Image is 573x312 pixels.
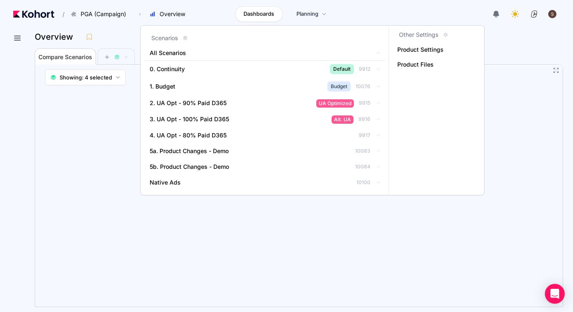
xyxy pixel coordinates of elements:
a: 0. ContinuityDefault9912 [145,61,385,77]
span: Showing: 4 selected [60,73,112,82]
a: Product Settings [392,42,480,57]
span: Native Ads [150,178,181,187]
a: 1. BudgetBudget10076 [145,78,385,95]
h3: Other Settings [399,31,438,39]
a: Dashboards [235,6,283,22]
span: 10083 [355,148,370,154]
span: 2. UA Opt - 90% Paid D365 [150,99,227,107]
span: All Scenarios [150,49,349,57]
span: Overview [160,10,185,18]
div: Open Intercom Messenger [545,284,565,304]
a: 2. UA Opt - 90% Paid D365UA Optimized9915 [145,96,385,111]
span: Budget [327,82,351,91]
a: Native Ads10100 [145,175,385,190]
a: 5a. Product Changes - Demo10083 [145,144,385,158]
span: 9916 [358,116,370,122]
span: 9912 [359,66,370,72]
span: Product Files [397,60,444,69]
a: All Scenarios [145,46,385,60]
button: PGA (Campaign) [66,7,135,21]
span: 10076 [356,83,370,90]
button: Overview [145,7,194,21]
span: 5a. Product Changes - Demo [150,147,229,155]
span: 10084 [355,163,370,170]
span: / [56,10,64,19]
span: UA Optimized [316,99,354,108]
img: Kohort logo [13,10,54,18]
h3: Overview [35,33,78,41]
img: logo_ConcreteSoftwareLogo_20230810134128192030.png [530,10,538,18]
span: 3. UA Opt - 100% Paid D365 [150,115,229,123]
span: 4. UA Opt - 80% Paid D365 [150,131,227,139]
span: Planning [296,10,318,18]
button: Fullscreen [553,67,559,74]
a: Product Files [392,57,480,72]
span: 10100 [356,179,370,186]
a: 4. UA Opt - 80% Paid D3659917 [145,128,385,143]
span: Default [330,64,354,74]
span: › [137,11,143,17]
span: PGA (Campaign) [81,10,126,18]
a: 3. UA Opt - 100% Paid D365Alt. UA9916 [145,112,385,127]
span: 0. Continuity [150,65,185,73]
span: 9917 [359,132,370,139]
span: 9915 [359,100,370,106]
button: Showing: 4 selected [45,70,126,85]
span: Dashboards [244,10,274,18]
span: 5b. Product Changes - Demo [150,163,229,171]
span: Alt. UA [332,115,353,124]
span: 1. Budget [150,82,175,91]
a: Planning [288,6,335,22]
a: 5b. Product Changes - Demo10084 [145,159,385,174]
span: Product Settings [397,46,444,54]
h3: Scenarios [151,34,178,42]
span: Compare Scenarios [38,54,92,60]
